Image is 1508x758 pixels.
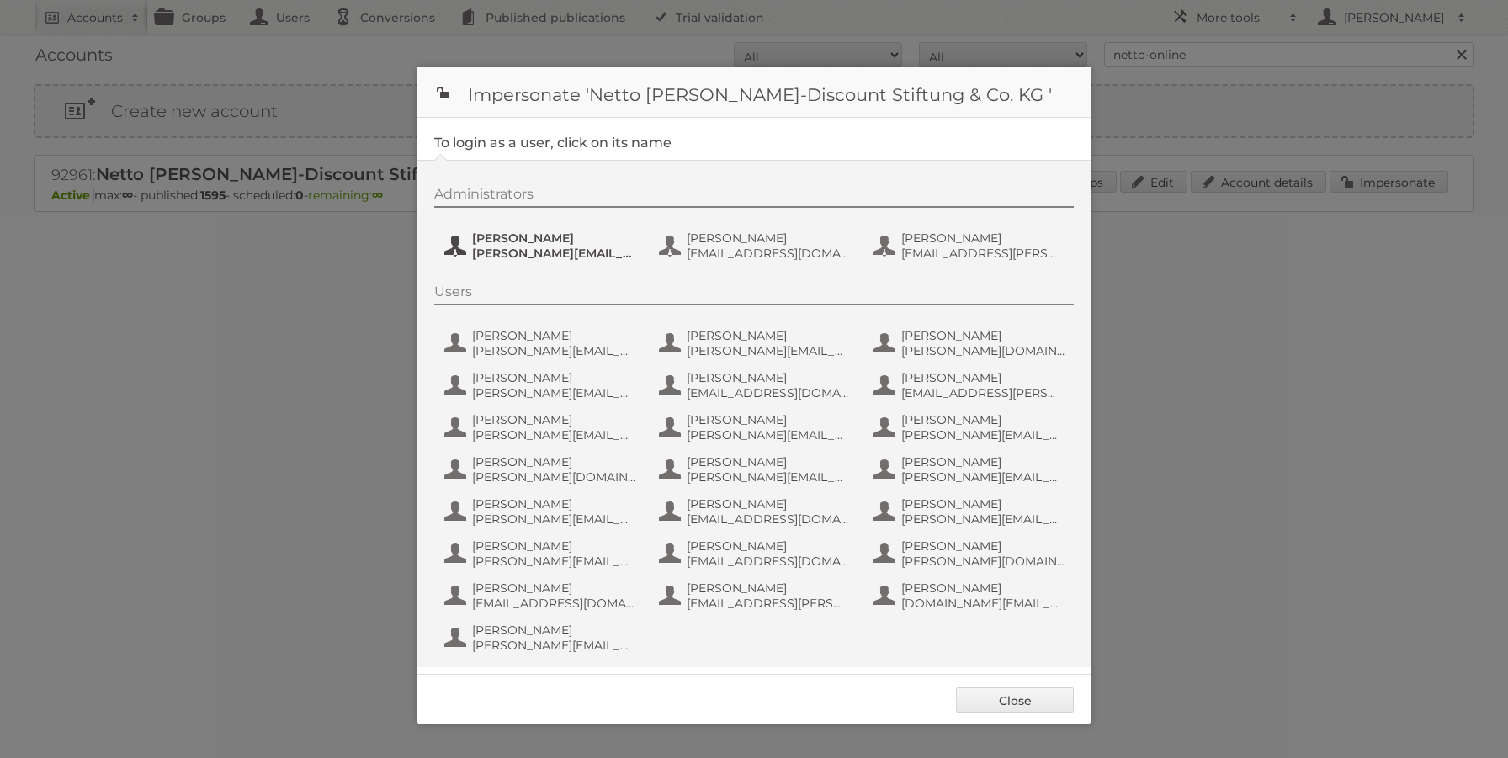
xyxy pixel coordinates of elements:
[657,579,855,612] button: [PERSON_NAME] [EMAIL_ADDRESS][PERSON_NAME][PERSON_NAME][DOMAIN_NAME]
[687,370,850,385] span: [PERSON_NAME]
[472,580,635,596] span: [PERSON_NAME]
[472,328,635,343] span: [PERSON_NAME]
[657,411,855,444] button: [PERSON_NAME] [PERSON_NAME][EMAIL_ADDRESS][PERSON_NAME][PERSON_NAME][DOMAIN_NAME]
[417,67,1091,118] h1: Impersonate 'Netto [PERSON_NAME]-Discount Stiftung & Co. KG '
[901,512,1065,527] span: [PERSON_NAME][EMAIL_ADDRESS][DOMAIN_NAME]
[687,343,850,358] span: [PERSON_NAME][EMAIL_ADDRESS][PERSON_NAME][PERSON_NAME][DOMAIN_NAME]
[872,368,1070,402] button: [PERSON_NAME] [EMAIL_ADDRESS][PERSON_NAME][PERSON_NAME][DOMAIN_NAME]
[687,427,850,443] span: [PERSON_NAME][EMAIL_ADDRESS][PERSON_NAME][PERSON_NAME][DOMAIN_NAME]
[901,328,1065,343] span: [PERSON_NAME]
[472,596,635,611] span: [EMAIL_ADDRESS][DOMAIN_NAME]
[872,411,1070,444] button: [PERSON_NAME] [PERSON_NAME][EMAIL_ADDRESS][PERSON_NAME][PERSON_NAME][DOMAIN_NAME]
[434,135,672,151] legend: To login as a user, click on its name
[901,580,1065,596] span: [PERSON_NAME]
[687,596,850,611] span: [EMAIL_ADDRESS][PERSON_NAME][PERSON_NAME][DOMAIN_NAME]
[901,427,1065,443] span: [PERSON_NAME][EMAIL_ADDRESS][PERSON_NAME][PERSON_NAME][DOMAIN_NAME]
[901,554,1065,569] span: [PERSON_NAME][DOMAIN_NAME][EMAIL_ADDRESS][PERSON_NAME][DOMAIN_NAME]
[872,453,1070,486] button: [PERSON_NAME] [PERSON_NAME][EMAIL_ADDRESS][PERSON_NAME][DOMAIN_NAME]
[443,411,640,444] button: [PERSON_NAME] [PERSON_NAME][EMAIL_ADDRESS][DOMAIN_NAME]
[687,538,850,554] span: [PERSON_NAME]
[472,512,635,527] span: [PERSON_NAME][EMAIL_ADDRESS][PERSON_NAME][PERSON_NAME][DOMAIN_NAME]
[472,623,635,638] span: [PERSON_NAME]
[443,229,640,262] button: [PERSON_NAME] [PERSON_NAME][EMAIL_ADDRESS][PERSON_NAME][DOMAIN_NAME]
[872,495,1070,528] button: [PERSON_NAME] [PERSON_NAME][EMAIL_ADDRESS][DOMAIN_NAME]
[443,621,640,655] button: [PERSON_NAME] [PERSON_NAME][EMAIL_ADDRESS][PERSON_NAME][DOMAIN_NAME]
[687,412,850,427] span: [PERSON_NAME]
[472,538,635,554] span: [PERSON_NAME]
[472,370,635,385] span: [PERSON_NAME]
[434,284,1074,305] div: Users
[687,454,850,469] span: [PERSON_NAME]
[472,454,635,469] span: [PERSON_NAME]
[657,229,855,262] button: [PERSON_NAME] [EMAIL_ADDRESS][DOMAIN_NAME]
[687,385,850,400] span: [EMAIL_ADDRESS][DOMAIN_NAME]
[472,231,635,246] span: [PERSON_NAME]
[443,495,640,528] button: [PERSON_NAME] [PERSON_NAME][EMAIL_ADDRESS][PERSON_NAME][PERSON_NAME][DOMAIN_NAME]
[657,495,855,528] button: [PERSON_NAME] [EMAIL_ADDRESS][DOMAIN_NAME]
[443,368,640,402] button: [PERSON_NAME] [PERSON_NAME][EMAIL_ADDRESS][PERSON_NAME][DOMAIN_NAME]
[472,385,635,400] span: [PERSON_NAME][EMAIL_ADDRESS][PERSON_NAME][DOMAIN_NAME]
[443,537,640,570] button: [PERSON_NAME] [PERSON_NAME][EMAIL_ADDRESS][PERSON_NAME][PERSON_NAME][DOMAIN_NAME]
[657,368,855,402] button: [PERSON_NAME] [EMAIL_ADDRESS][DOMAIN_NAME]
[687,580,850,596] span: [PERSON_NAME]
[901,385,1065,400] span: [EMAIL_ADDRESS][PERSON_NAME][PERSON_NAME][DOMAIN_NAME]
[472,638,635,653] span: [PERSON_NAME][EMAIL_ADDRESS][PERSON_NAME][DOMAIN_NAME]
[687,469,850,485] span: [PERSON_NAME][EMAIL_ADDRESS][PERSON_NAME][PERSON_NAME][DOMAIN_NAME]
[956,687,1074,713] a: Close
[687,554,850,569] span: [EMAIL_ADDRESS][DOMAIN_NAME]
[657,537,855,570] button: [PERSON_NAME] [EMAIL_ADDRESS][DOMAIN_NAME]
[901,231,1065,246] span: [PERSON_NAME]
[472,343,635,358] span: [PERSON_NAME][EMAIL_ADDRESS][DOMAIN_NAME]
[443,326,640,360] button: [PERSON_NAME] [PERSON_NAME][EMAIL_ADDRESS][DOMAIN_NAME]
[872,579,1070,612] button: [PERSON_NAME] [DOMAIN_NAME][EMAIL_ADDRESS][PERSON_NAME][DOMAIN_NAME]
[443,579,640,612] button: [PERSON_NAME] [EMAIL_ADDRESS][DOMAIN_NAME]
[472,554,635,569] span: [PERSON_NAME][EMAIL_ADDRESS][PERSON_NAME][PERSON_NAME][DOMAIN_NAME]
[687,496,850,512] span: [PERSON_NAME]
[472,469,635,485] span: [PERSON_NAME][DOMAIN_NAME][EMAIL_ADDRESS][PERSON_NAME][PERSON_NAME][DOMAIN_NAME]
[901,246,1065,261] span: [EMAIL_ADDRESS][PERSON_NAME][PERSON_NAME][DOMAIN_NAME]
[472,412,635,427] span: [PERSON_NAME]
[901,343,1065,358] span: [PERSON_NAME][DOMAIN_NAME][EMAIL_ADDRESS][PERSON_NAME][PERSON_NAME][DOMAIN_NAME]
[472,496,635,512] span: [PERSON_NAME]
[443,453,640,486] button: [PERSON_NAME] [PERSON_NAME][DOMAIN_NAME][EMAIL_ADDRESS][PERSON_NAME][PERSON_NAME][DOMAIN_NAME]
[472,246,635,261] span: [PERSON_NAME][EMAIL_ADDRESS][PERSON_NAME][DOMAIN_NAME]
[901,469,1065,485] span: [PERSON_NAME][EMAIL_ADDRESS][PERSON_NAME][DOMAIN_NAME]
[657,326,855,360] button: [PERSON_NAME] [PERSON_NAME][EMAIL_ADDRESS][PERSON_NAME][PERSON_NAME][DOMAIN_NAME]
[687,512,850,527] span: [EMAIL_ADDRESS][DOMAIN_NAME]
[901,454,1065,469] span: [PERSON_NAME]
[434,186,1074,208] div: Administrators
[687,328,850,343] span: [PERSON_NAME]
[687,246,850,261] span: [EMAIL_ADDRESS][DOMAIN_NAME]
[901,370,1065,385] span: [PERSON_NAME]
[901,412,1065,427] span: [PERSON_NAME]
[872,229,1070,262] button: [PERSON_NAME] [EMAIL_ADDRESS][PERSON_NAME][PERSON_NAME][DOMAIN_NAME]
[901,496,1065,512] span: [PERSON_NAME]
[872,537,1070,570] button: [PERSON_NAME] [PERSON_NAME][DOMAIN_NAME][EMAIL_ADDRESS][PERSON_NAME][DOMAIN_NAME]
[872,326,1070,360] button: [PERSON_NAME] [PERSON_NAME][DOMAIN_NAME][EMAIL_ADDRESS][PERSON_NAME][PERSON_NAME][DOMAIN_NAME]
[901,538,1065,554] span: [PERSON_NAME]
[901,596,1065,611] span: [DOMAIN_NAME][EMAIL_ADDRESS][PERSON_NAME][DOMAIN_NAME]
[472,427,635,443] span: [PERSON_NAME][EMAIL_ADDRESS][DOMAIN_NAME]
[687,231,850,246] span: [PERSON_NAME]
[657,453,855,486] button: [PERSON_NAME] [PERSON_NAME][EMAIL_ADDRESS][PERSON_NAME][PERSON_NAME][DOMAIN_NAME]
